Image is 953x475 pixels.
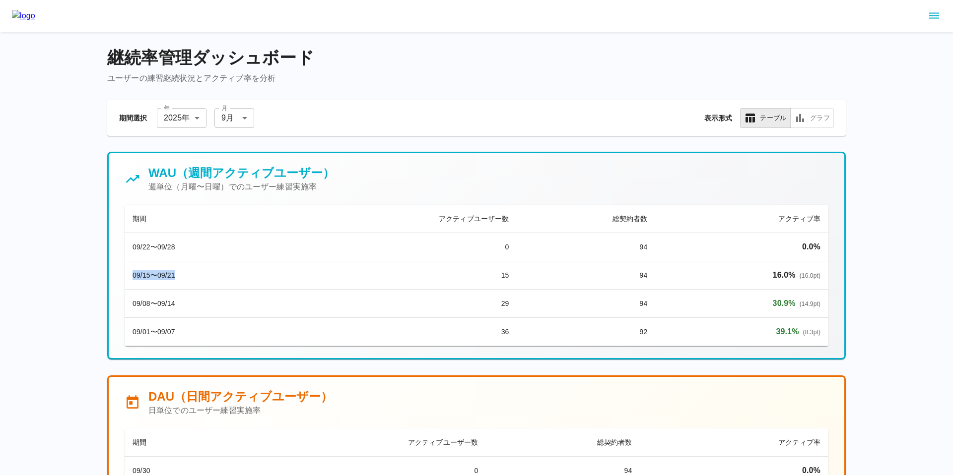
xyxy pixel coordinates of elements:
[740,108,791,128] button: テーブル表示
[148,181,335,193] p: 週単位（月曜〜日曜）でのユーザー練習実施率
[655,205,828,233] th: アクティブ率
[125,261,283,290] td: 09/15〜09/21
[164,104,170,112] label: 年
[148,389,333,405] h5: DAU（日間アクティブユーザー）
[790,108,834,128] button: グラフ表示
[663,241,820,253] p: 初回データ
[125,290,283,318] td: 09/08〜09/14
[221,104,227,112] label: 月
[283,261,517,290] td: 15
[517,261,656,290] td: 94
[803,329,820,336] span: ( 8.3 pt)
[800,272,820,279] span: ( 16.0 pt)
[226,428,486,457] th: アクティブユーザー数
[157,108,206,128] div: 2025年
[486,428,640,457] th: 総契約者数
[125,205,283,233] th: 期間
[517,205,656,233] th: 総契約者数
[517,233,656,261] td: 94
[283,318,517,346] td: 36
[740,108,834,128] div: 表示形式
[283,205,517,233] th: アクティブユーザー数
[148,165,335,181] h5: WAU（週間アクティブユーザー）
[517,318,656,346] td: 92
[12,10,35,22] img: logo
[663,297,820,309] p: 前回比: 14.9%ポイント
[640,428,828,457] th: アクティブ率
[125,233,283,261] td: 09/22〜09/28
[119,113,149,123] p: 期間選択
[800,300,820,307] span: ( 14.9 pt)
[148,405,333,416] p: 日単位でのユーザー練習実施率
[517,290,656,318] td: 94
[283,233,517,261] td: 0
[107,48,846,68] h4: 継続率管理ダッシュボード
[125,318,283,346] td: 09/01〜09/07
[926,7,943,24] button: sidemenu
[663,326,820,338] p: 前回比: 8.3%ポイント
[214,108,254,128] div: 9月
[704,113,733,123] p: 表示形式
[663,269,820,281] p: 前回比: 16.0%ポイント
[107,72,846,84] p: ユーザーの練習継続状況とアクティブ率を分析
[283,290,517,318] td: 29
[125,428,226,457] th: 期間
